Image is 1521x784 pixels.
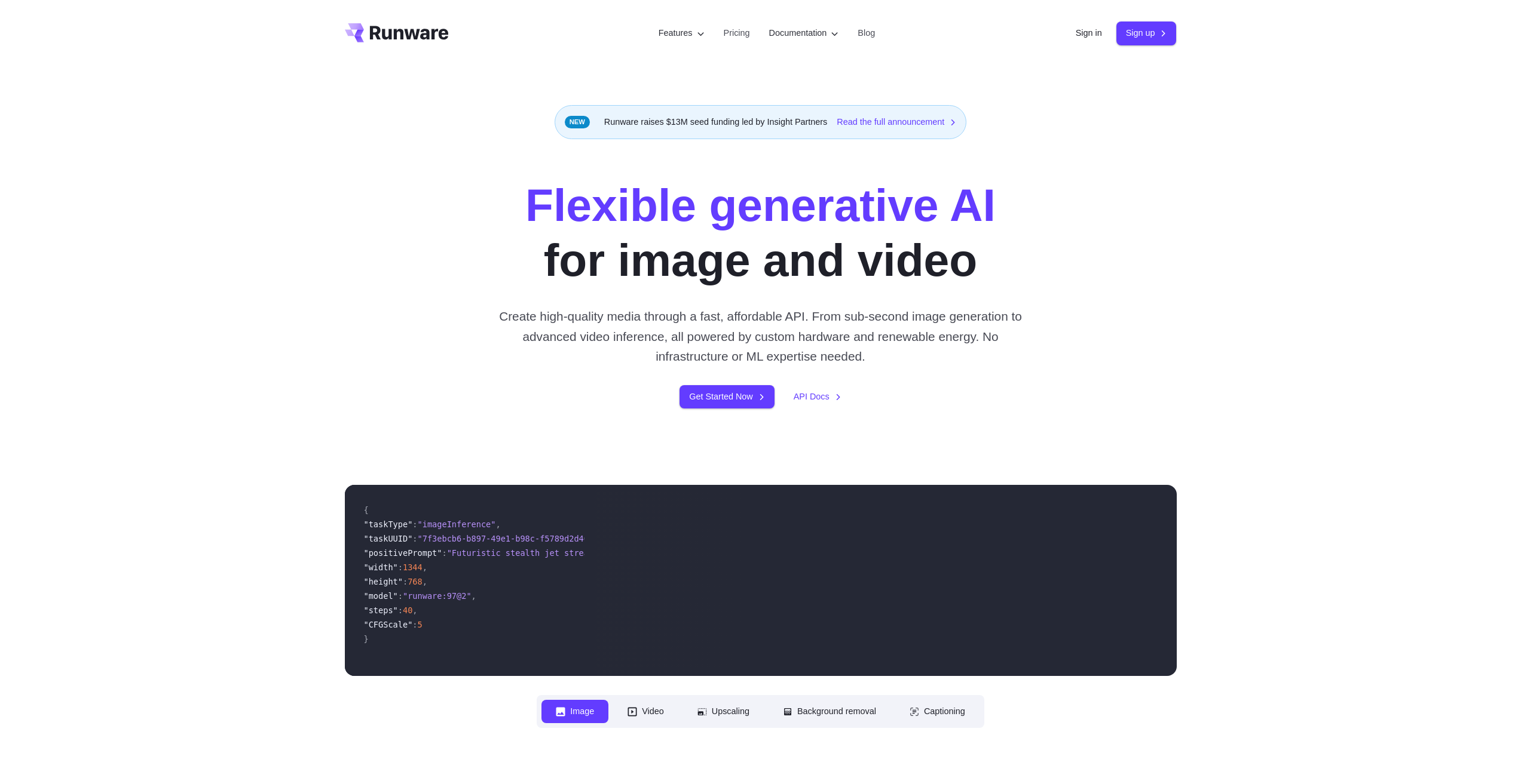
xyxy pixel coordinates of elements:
[794,390,841,404] a: API Docs
[659,26,705,40] label: Features
[541,700,608,723] button: Image
[412,534,417,543] span: :
[398,591,403,601] span: :
[418,519,496,529] span: "imageInference"
[769,700,890,723] button: Background removal
[769,26,839,40] label: Documentation
[364,634,369,644] span: }
[555,105,967,139] div: Runware raises $13M seed funding led by Insight Partners
[364,620,413,629] span: "CFGScale"
[1076,26,1102,40] a: Sign in
[403,605,412,615] span: 40
[423,562,427,572] span: ,
[895,700,980,723] button: Captioning
[403,591,472,601] span: "runware:97@2"
[858,26,875,40] a: Blog
[613,700,678,723] button: Video
[364,519,413,529] span: "taskType"
[408,577,423,586] span: 768
[345,23,449,42] a: Go to /
[442,548,446,558] span: :
[398,562,403,572] span: :
[364,548,442,558] span: "positivePrompt"
[1116,21,1177,45] a: Sign up
[418,534,604,543] span: "7f3ebcb6-b897-49e1-b98c-f5789d2d40d7"
[364,577,403,586] span: "height"
[683,700,764,723] button: Upscaling
[525,177,996,287] h1: for image and video
[364,591,398,601] span: "model"
[412,620,417,629] span: :
[412,605,417,615] span: ,
[364,534,413,543] span: "taskUUID"
[447,548,892,558] span: "Futuristic stealth jet streaking through a neon-lit cityscape with glowing purple exhaust"
[412,519,417,529] span: :
[495,519,500,529] span: ,
[525,179,996,230] strong: Flexible generative AI
[423,577,427,586] span: ,
[472,591,476,601] span: ,
[398,605,403,615] span: :
[680,385,774,408] a: Get Started Now
[403,562,423,572] span: 1344
[403,577,408,586] span: :
[364,562,398,572] span: "width"
[418,620,423,629] span: 5
[364,505,369,515] span: {
[837,115,956,129] a: Read the full announcement
[724,26,750,40] a: Pricing
[364,605,398,615] span: "steps"
[494,306,1027,366] p: Create high-quality media through a fast, affordable API. From sub-second image generation to adv...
